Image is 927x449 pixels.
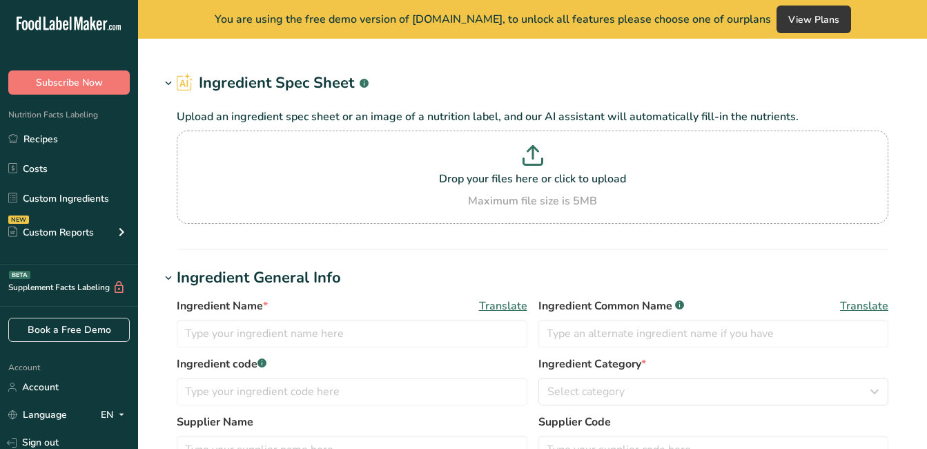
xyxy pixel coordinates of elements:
[8,216,29,224] div: NEW
[9,271,30,279] div: BETA
[177,267,341,289] div: Ingredient General Info
[788,13,839,26] span: View Plans
[547,383,625,400] span: Select category
[777,6,851,33] button: View Plans
[177,108,888,125] p: Upload an ingredient spec sheet or an image of a nutrition label, and our AI assistant will autom...
[215,11,771,28] span: You are using the free demo version of [DOMAIN_NAME], to unlock all features please choose one of...
[743,12,771,27] span: plans
[479,298,527,314] span: Translate
[177,356,527,372] label: Ingredient code
[177,414,527,430] label: Supplier Name
[8,70,130,95] button: Subscribe Now
[36,75,103,90] span: Subscribe Now
[101,407,130,423] div: EN
[177,72,369,95] h2: Ingredient Spec Sheet
[177,320,527,347] input: Type your ingredient name here
[180,193,885,209] div: Maximum file size is 5MB
[538,356,889,372] label: Ingredient Category
[8,318,130,342] a: Book a Free Demo
[538,298,684,314] span: Ingredient Common Name
[8,225,94,240] div: Custom Reports
[538,320,889,347] input: Type an alternate ingredient name if you have
[180,171,885,187] p: Drop your files here or click to upload
[8,403,67,427] a: Language
[538,414,889,430] label: Supplier Code
[177,378,527,405] input: Type your ingredient code here
[840,298,888,314] span: Translate
[177,298,268,314] span: Ingredient Name
[538,378,889,405] button: Select category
